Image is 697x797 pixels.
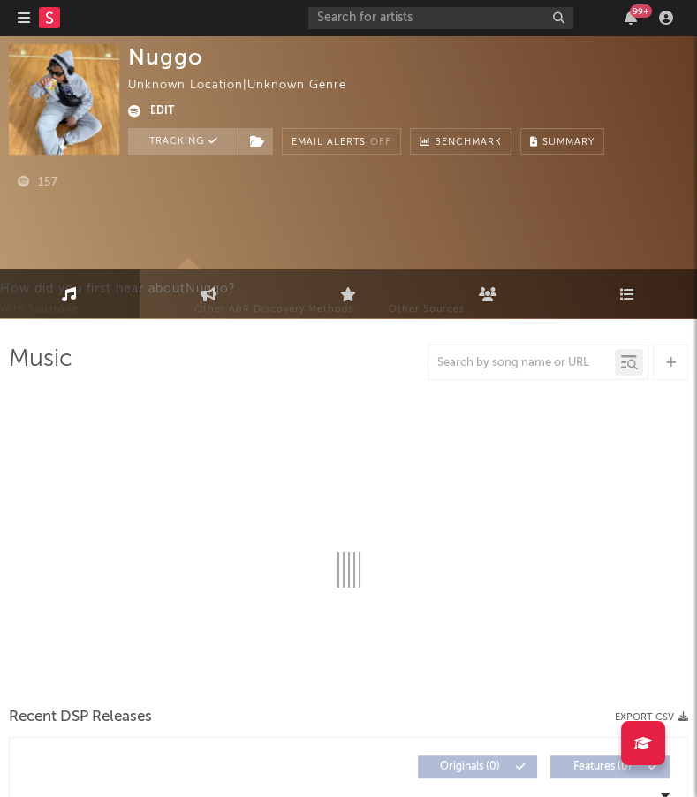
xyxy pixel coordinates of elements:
input: Search by song name or URL [428,356,615,370]
div: Unknown Location | Unknown Genre [128,75,367,96]
span: 157 [18,177,58,188]
span: Benchmark [435,133,502,154]
span: Features ( 0 ) [562,762,643,772]
button: Features(0) [550,755,670,778]
button: Email AlertsOff [282,128,401,155]
a: Benchmark [410,128,511,155]
span: Recent DSP Releases [9,707,152,728]
em: Off [370,138,391,148]
span: Originals ( 0 ) [429,762,511,772]
span: Summary [542,138,595,148]
input: Search for artists [308,7,573,29]
button: Originals(0) [418,755,537,778]
button: Summary [520,128,604,155]
div: Nuggo [128,44,203,70]
button: 99+ [625,11,637,25]
button: Export CSV [615,712,688,723]
div: 99 + [630,4,652,18]
button: Edit [150,102,174,123]
button: Tracking [128,128,239,155]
